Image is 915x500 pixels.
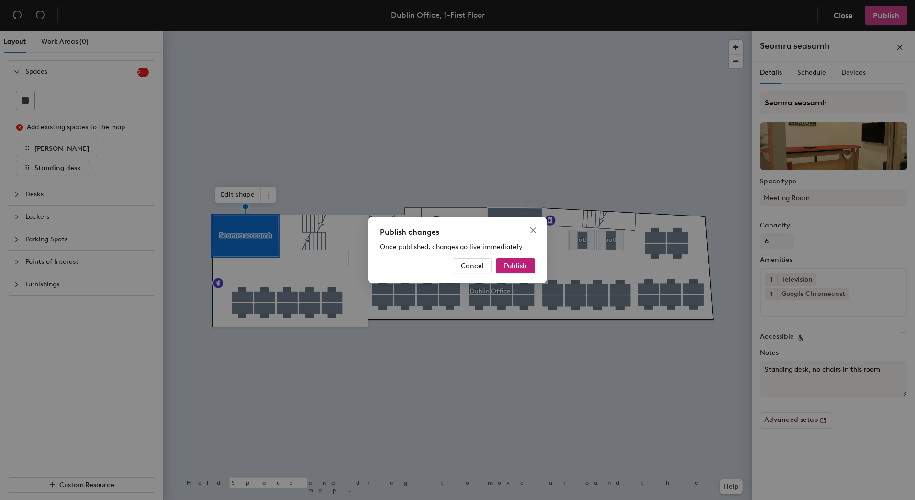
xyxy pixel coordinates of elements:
div: Publish changes [380,227,535,238]
span: Close [525,227,541,234]
button: Publish [496,258,535,273]
button: Cancel [453,258,492,273]
span: Publish [504,262,527,270]
button: Close [525,223,541,238]
span: Cancel [461,262,484,270]
span: close [529,227,537,234]
span: Once published, changes go live immediately [380,243,523,251]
